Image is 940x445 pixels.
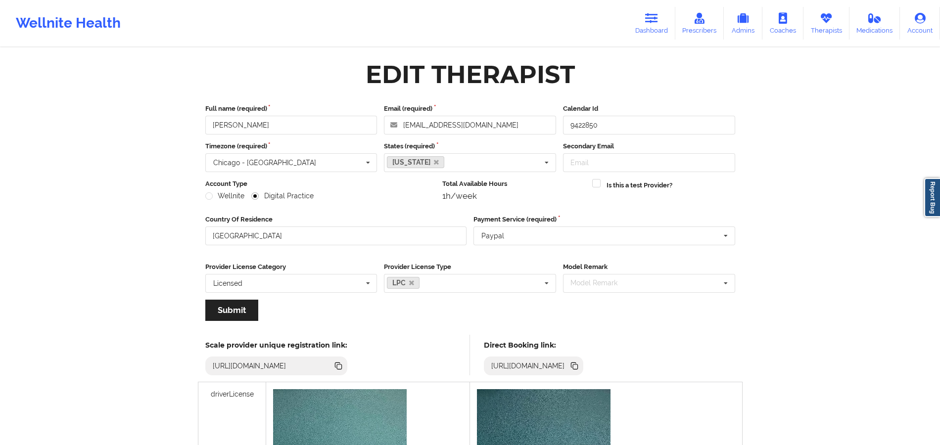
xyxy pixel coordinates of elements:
[442,179,585,189] label: Total Available Hours
[384,104,556,114] label: Email (required)
[366,59,575,90] div: Edit Therapist
[563,116,735,134] input: Calendar Id
[481,232,504,239] div: Paypal
[563,153,735,172] input: Email
[205,300,258,321] button: Submit
[205,341,347,350] h5: Scale provider unique registration link:
[205,262,377,272] label: Provider License Category
[442,191,585,201] div: 1h/week
[762,7,803,40] a: Coaches
[205,192,245,200] label: Wellnite
[675,7,724,40] a: Prescribers
[473,215,735,224] label: Payment Service (required)
[628,7,675,40] a: Dashboard
[205,141,377,151] label: Timezone (required)
[563,104,735,114] label: Calendar Id
[205,116,377,134] input: Full name
[484,341,583,350] h5: Direct Booking link:
[384,116,556,134] input: Email address
[387,277,420,289] a: LPC
[251,192,314,200] label: Digital Practice
[563,262,735,272] label: Model Remark
[205,215,467,224] label: Country Of Residence
[563,141,735,151] label: Secondary Email
[849,7,900,40] a: Medications
[387,156,444,168] a: [US_STATE]
[900,7,940,40] a: Account
[205,179,436,189] label: Account Type
[384,141,556,151] label: States (required)
[487,361,569,371] div: [URL][DOMAIN_NAME]
[724,7,762,40] a: Admins
[384,262,556,272] label: Provider License Type
[213,280,242,287] div: Licensed
[205,104,377,114] label: Full name (required)
[607,180,672,190] label: Is this a test Provider?
[924,178,940,217] a: Report Bug
[209,361,290,371] div: [URL][DOMAIN_NAME]
[568,277,632,289] div: Model Remark
[213,159,316,166] div: Chicago - [GEOGRAPHIC_DATA]
[803,7,849,40] a: Therapists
